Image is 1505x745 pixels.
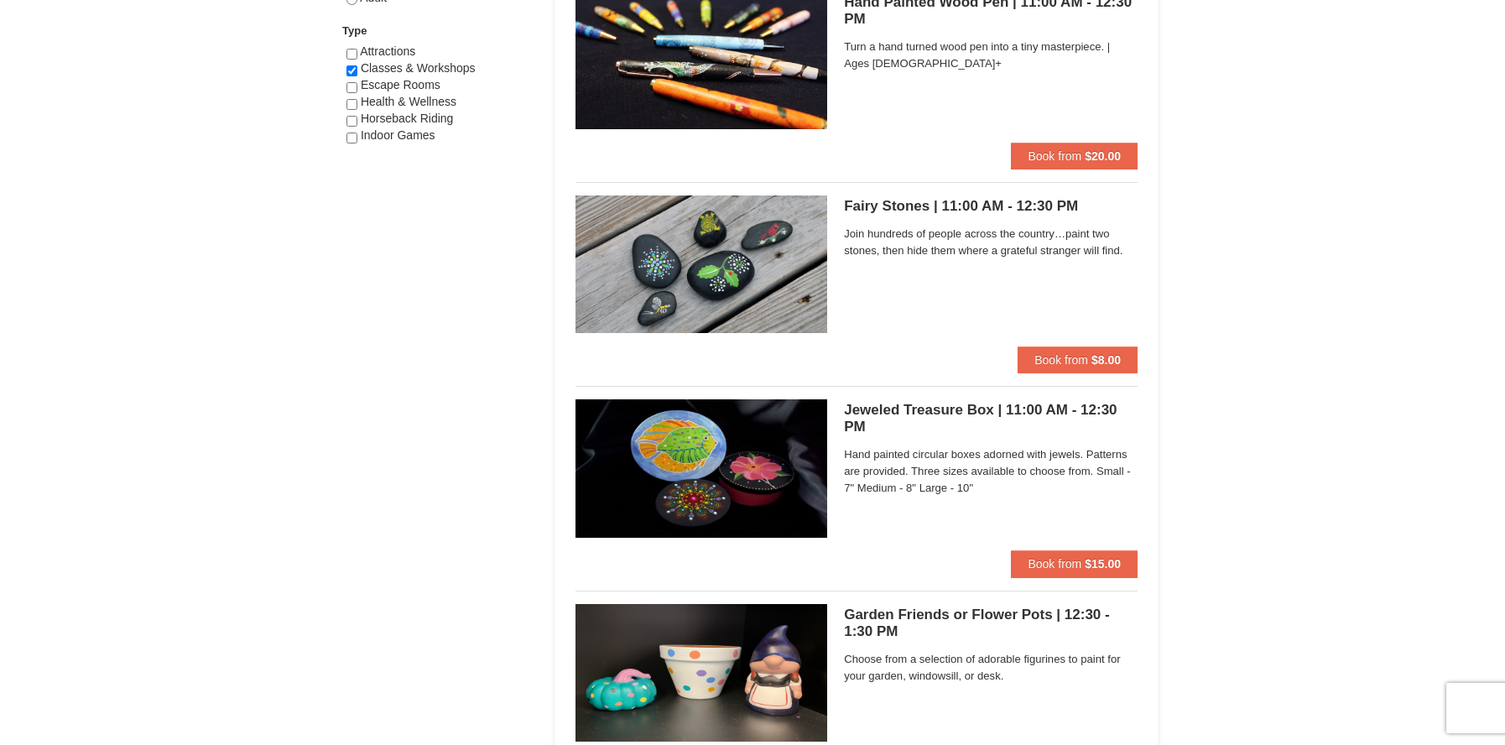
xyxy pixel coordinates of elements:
[844,226,1138,259] span: Join hundreds of people across the country…paint two stones, then hide them where a grateful stra...
[361,128,435,142] span: Indoor Games
[844,402,1138,435] h5: Jeweled Treasure Box | 11:00 AM - 12:30 PM
[575,604,827,742] img: 6619869-1481-624a2ad1.jpg
[844,607,1138,640] h5: Garden Friends or Flower Pots | 12:30 - 1:30 PM
[361,112,454,125] span: Horseback Riding
[575,195,827,333] img: 6619869-1249-43e535af.jpg
[1011,143,1138,169] button: Book from $20.00
[361,95,456,108] span: Health & Wellness
[575,399,827,537] img: 6619869-1604-7295e9ee.jpg
[844,198,1138,215] h5: Fairy Stones | 11:00 AM - 12:30 PM
[361,78,440,91] span: Escape Rooms
[1028,557,1081,570] span: Book from
[1085,557,1121,570] strong: $15.00
[844,39,1138,72] span: Turn a hand turned wood pen into a tiny masterpiece. | Ages [DEMOGRAPHIC_DATA]+
[342,24,367,37] strong: Type
[361,61,476,75] span: Classes & Workshops
[844,446,1138,497] span: Hand painted circular boxes adorned with jewels. Patterns are provided. Three sizes available to ...
[1034,353,1088,367] span: Book from
[1085,149,1121,163] strong: $20.00
[1091,353,1121,367] strong: $8.00
[844,651,1138,685] span: Choose from a selection of adorable figurines to paint for your garden, windowsill, or desk.
[1018,346,1138,373] button: Book from $8.00
[1028,149,1081,163] span: Book from
[360,44,415,58] span: Attractions
[1011,550,1138,577] button: Book from $15.00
